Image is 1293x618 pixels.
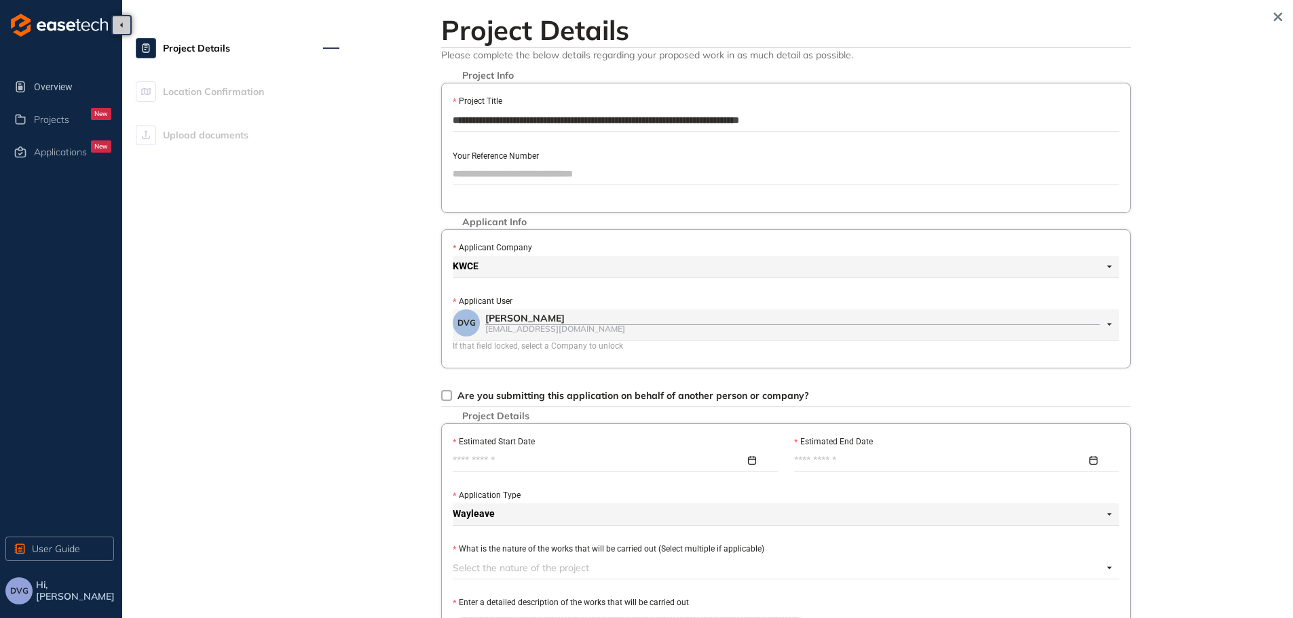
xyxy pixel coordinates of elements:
[485,324,1100,333] div: [EMAIL_ADDRESS][DOMAIN_NAME]
[794,453,1087,468] input: Estimated End Date
[455,410,536,422] span: Project Details
[5,577,33,604] button: DVG
[453,596,689,609] label: Enter a detailed description of the works that will be carried out
[453,242,532,254] label: Applicant Company
[453,543,764,556] label: What is the nature of the works that will be carried out (Select multiple if applicable)
[441,48,1131,61] span: Please complete the below details regarding your proposed work in as much detail as possible.
[485,313,1100,324] div: [PERSON_NAME]
[441,14,1131,46] h2: Project Details
[794,436,873,448] label: Estimated End Date
[91,140,111,153] div: New
[457,318,476,328] span: DVG
[453,489,521,502] label: Application Type
[453,256,1112,277] span: KWCE
[453,340,1119,353] div: If that field locked, select a Company to unlock
[32,541,80,556] span: User Guide
[455,70,521,81] span: Project Info
[10,586,29,596] span: DVG
[36,579,117,602] span: Hi, [PERSON_NAME]
[453,110,1119,130] input: Project Title
[163,121,248,149] span: Upload documents
[453,503,1112,525] span: Wayleave
[453,436,535,448] label: Estimated Start Date
[34,114,69,125] span: Projects
[163,35,230,62] span: Project Details
[453,150,539,163] label: Your Reference Number
[91,108,111,120] div: New
[11,14,108,37] img: logo
[453,453,745,468] input: Estimated Start Date
[34,73,111,100] span: Overview
[163,78,264,105] span: Location Confirmation
[453,163,1119,184] input: Your Reference Number
[455,216,533,228] span: Applicant Info
[453,295,512,308] label: Applicant User
[453,95,502,108] label: Project Title
[5,537,114,561] button: User Guide
[457,389,809,402] span: Are you submitting this application on behalf of another person or company?
[34,147,87,158] span: Applications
